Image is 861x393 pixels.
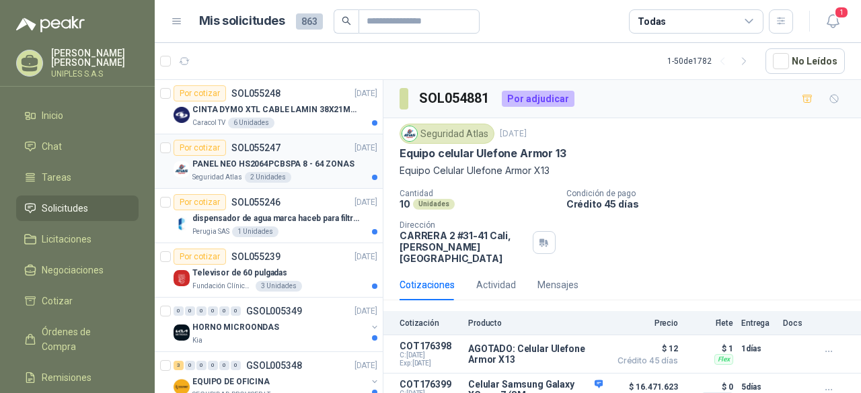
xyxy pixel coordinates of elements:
[354,359,377,372] p: [DATE]
[468,343,603,365] p: AGOTADO: Celular Ulefone Armor X13
[686,341,733,357] p: $ 1
[185,361,195,370] div: 0
[192,158,354,171] p: PANEL NEO HS2064PCBSPA 8 - 64 ZONAS
[400,163,845,178] p: Equipo Celular Ulefone Armor X13
[199,11,285,31] h1: Mis solicitudes
[174,361,184,370] div: 3
[400,379,460,390] p: COT176399
[192,281,253,292] p: Fundación Clínica Shaio
[174,107,190,123] img: Company Logo
[400,341,460,351] p: COT176398
[208,306,218,316] div: 0
[476,277,516,292] div: Actividad
[834,6,849,19] span: 1
[42,108,63,123] span: Inicio
[192,118,225,128] p: Caracol TV
[192,321,279,334] p: HORNO MICROONDAS
[208,361,218,370] div: 0
[400,318,460,328] p: Cotización
[16,288,139,314] a: Cotizar
[400,124,494,144] div: Seguridad Atlas
[231,89,280,98] p: SOL055248
[219,306,229,316] div: 0
[174,140,226,156] div: Por cotizar
[232,226,278,237] div: 1 Unidades
[231,252,280,261] p: SOL055239
[611,357,678,365] span: Crédito 45 días
[51,48,139,67] p: [PERSON_NAME] [PERSON_NAME]
[537,277,578,292] div: Mensajes
[468,318,603,328] p: Producto
[611,341,678,357] span: $ 12
[638,14,666,29] div: Todas
[174,249,226,265] div: Por cotizar
[354,251,377,263] p: [DATE]
[400,351,460,359] span: C: [DATE]
[354,305,377,318] p: [DATE]
[402,126,417,141] img: Company Logo
[500,128,527,140] p: [DATE]
[400,198,410,210] p: 10
[192,172,242,183] p: Seguridad Atlas
[667,50,755,72] div: 1 - 50 de 1782
[16,165,139,190] a: Tareas
[419,88,491,109] h3: SOL054881
[765,48,845,74] button: No Leídos
[155,134,383,189] a: Por cotizarSOL055247[DATE] Company LogoPANEL NEO HS2064PCBSPA 8 - 64 ZONASSeguridad Atlas2 Unidades
[354,196,377,209] p: [DATE]
[714,354,733,365] div: Flex
[246,306,302,316] p: GSOL005349
[741,341,775,357] p: 1 días
[174,216,190,232] img: Company Logo
[42,201,88,216] span: Solicitudes
[342,16,351,26] span: search
[42,263,104,277] span: Negociaciones
[192,103,360,116] p: CINTA DYMO XTL CABLE LAMIN 38X21MMBLANCO
[783,318,810,328] p: Docs
[174,303,380,346] a: 0 0 0 0 0 0 GSOL005349[DATE] Company LogoHORNO MICROONDASKia
[192,212,360,225] p: dispensador de agua marca haceb para filtros Nikkei
[502,91,574,107] div: Por adjudicar
[413,199,455,210] div: Unidades
[821,9,845,34] button: 1
[686,318,733,328] p: Flete
[400,359,460,367] span: Exp: [DATE]
[192,226,229,237] p: Perugia SAS
[231,361,241,370] div: 0
[400,230,527,264] p: CARRERA 2 #31-41 Cali , [PERSON_NAME][GEOGRAPHIC_DATA]
[42,294,73,308] span: Cotizar
[185,306,195,316] div: 0
[741,318,775,328] p: Entrega
[192,376,270,388] p: EQUIPO DE OFICINA
[196,361,207,370] div: 0
[16,257,139,283] a: Negociaciones
[51,70,139,78] p: UNIPLES S.A.S
[155,189,383,243] a: Por cotizarSOL055246[DATE] Company Logodispensador de agua marca haceb para filtros NikkeiPerugia...
[192,335,202,346] p: Kia
[296,13,323,30] span: 863
[228,118,274,128] div: 6 Unidades
[566,198,856,210] p: Crédito 45 días
[16,365,139,390] a: Remisiones
[174,194,226,210] div: Por cotizar
[42,370,91,385] span: Remisiones
[174,85,226,101] div: Por cotizar
[219,361,229,370] div: 0
[42,324,126,354] span: Órdenes de Compra
[16,226,139,252] a: Licitaciones
[16,195,139,221] a: Solicitudes
[192,267,287,279] p: Televisor de 60 pulgadas
[155,80,383,134] a: Por cotizarSOL055248[DATE] Company LogoCINTA DYMO XTL CABLE LAMIN 38X21MMBLANCOCaracol TV6 Unidades
[354,142,377,155] p: [DATE]
[16,319,139,359] a: Órdenes de Compra
[196,306,207,316] div: 0
[245,172,291,183] div: 2 Unidades
[174,324,190,341] img: Company Logo
[174,270,190,286] img: Company Logo
[155,243,383,298] a: Por cotizarSOL055239[DATE] Company LogoTelevisor de 60 pulgadasFundación Clínica Shaio3 Unidades
[16,134,139,159] a: Chat
[231,306,241,316] div: 0
[400,146,566,161] p: Equipo celular Ulefone Armor 13
[174,306,184,316] div: 0
[42,170,71,185] span: Tareas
